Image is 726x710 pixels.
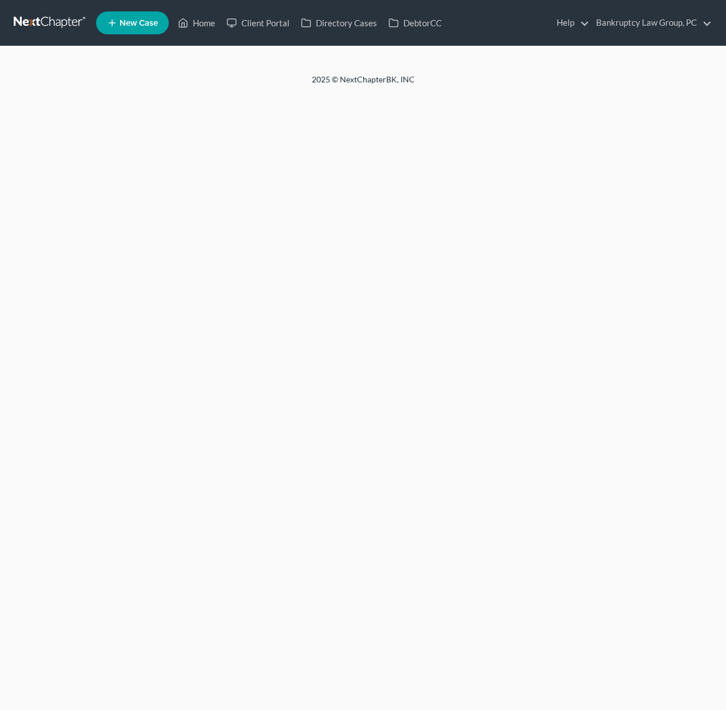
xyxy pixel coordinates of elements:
a: Home [172,13,221,33]
a: Help [551,13,589,33]
a: Bankruptcy Law Group, PC [590,13,712,33]
a: Directory Cases [295,13,383,33]
a: DebtorCC [383,13,447,33]
div: 2025 © NextChapterBK, INC [37,74,689,94]
new-legal-case-button: New Case [96,11,169,34]
a: Client Portal [221,13,295,33]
